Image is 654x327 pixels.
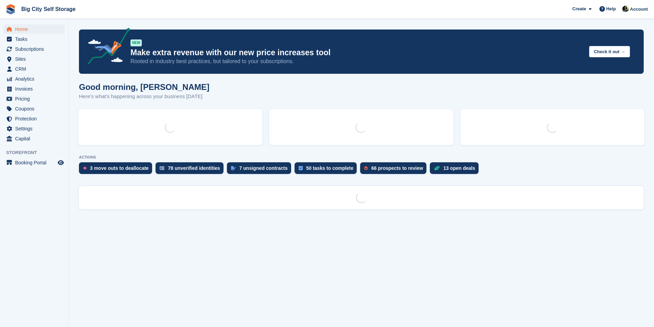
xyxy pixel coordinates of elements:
[130,48,584,58] p: Make extra revenue with our new price increases tool
[6,149,68,156] span: Storefront
[231,166,236,170] img: contract_signature_icon-13c848040528278c33f63329250d36e43548de30e8caae1d1a13099fd9432cc5.svg
[239,165,288,171] div: 7 unsigned contracts
[160,166,164,170] img: verify_identity-adf6edd0f0f0b5bbfe63781bf79b02c33cf7c696d77639b501bdc392416b5a36.svg
[5,4,16,14] img: stora-icon-8386f47178a22dfd0bd8f6a31ec36ba5ce8667c1dd55bd0f319d3a0aa187defe.svg
[364,166,368,170] img: prospect-51fa495bee0391a8d652442698ab0144808aea92771e9ea1ae160a38d050c398.svg
[3,124,65,133] a: menu
[299,166,303,170] img: task-75834270c22a3079a89374b754ae025e5fb1db73e45f91037f5363f120a921f8.svg
[15,134,56,143] span: Capital
[630,6,648,13] span: Account
[15,44,56,54] span: Subscriptions
[3,158,65,167] a: menu
[15,64,56,74] span: CRM
[15,124,56,133] span: Settings
[156,162,227,177] a: 78 unverified identities
[227,162,295,177] a: 7 unsigned contracts
[371,165,423,171] div: 66 prospects to review
[15,24,56,34] span: Home
[90,165,149,171] div: 3 move outs to deallocate
[3,44,65,54] a: menu
[168,165,220,171] div: 78 unverified identities
[295,162,360,177] a: 50 tasks to complete
[434,166,440,171] img: deal-1b604bf984904fb50ccaf53a9ad4b4a5d6e5aea283cecdc64d6e3604feb123c2.svg
[15,94,56,104] span: Pricing
[3,94,65,104] a: menu
[622,5,629,12] img: Patrick Nevin
[3,74,65,84] a: menu
[79,162,156,177] a: 3 move outs to deallocate
[430,162,482,177] a: 13 open deals
[306,165,354,171] div: 50 tasks to complete
[606,5,616,12] span: Help
[3,84,65,94] a: menu
[15,74,56,84] span: Analytics
[15,114,56,124] span: Protection
[82,28,130,67] img: price-adjustments-announcement-icon-8257ccfd72463d97f412b2fc003d46551f7dbcb40ab6d574587a9cd5c0d94...
[3,54,65,64] a: menu
[443,165,475,171] div: 13 open deals
[589,46,630,57] button: Check it out →
[15,104,56,114] span: Coupons
[3,134,65,143] a: menu
[57,159,65,167] a: Preview store
[130,58,584,65] p: Rooted in industry best practices, but tailored to your subscriptions.
[15,34,56,44] span: Tasks
[130,39,142,46] div: NEW
[3,104,65,114] a: menu
[15,84,56,94] span: Invoices
[79,82,209,92] h1: Good morning, [PERSON_NAME]
[19,3,78,15] a: Big City Self Storage
[83,166,87,170] img: move_outs_to_deallocate_icon-f764333ba52eb49d3ac5e1228854f67142a1ed5810a6f6cc68b1a99e826820c5.svg
[79,93,209,101] p: Here's what's happening across your business [DATE]
[79,155,644,160] p: ACTIONS
[572,5,586,12] span: Create
[3,114,65,124] a: menu
[3,24,65,34] a: menu
[360,162,430,177] a: 66 prospects to review
[3,34,65,44] a: menu
[15,158,56,167] span: Booking Portal
[3,64,65,74] a: menu
[15,54,56,64] span: Sites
